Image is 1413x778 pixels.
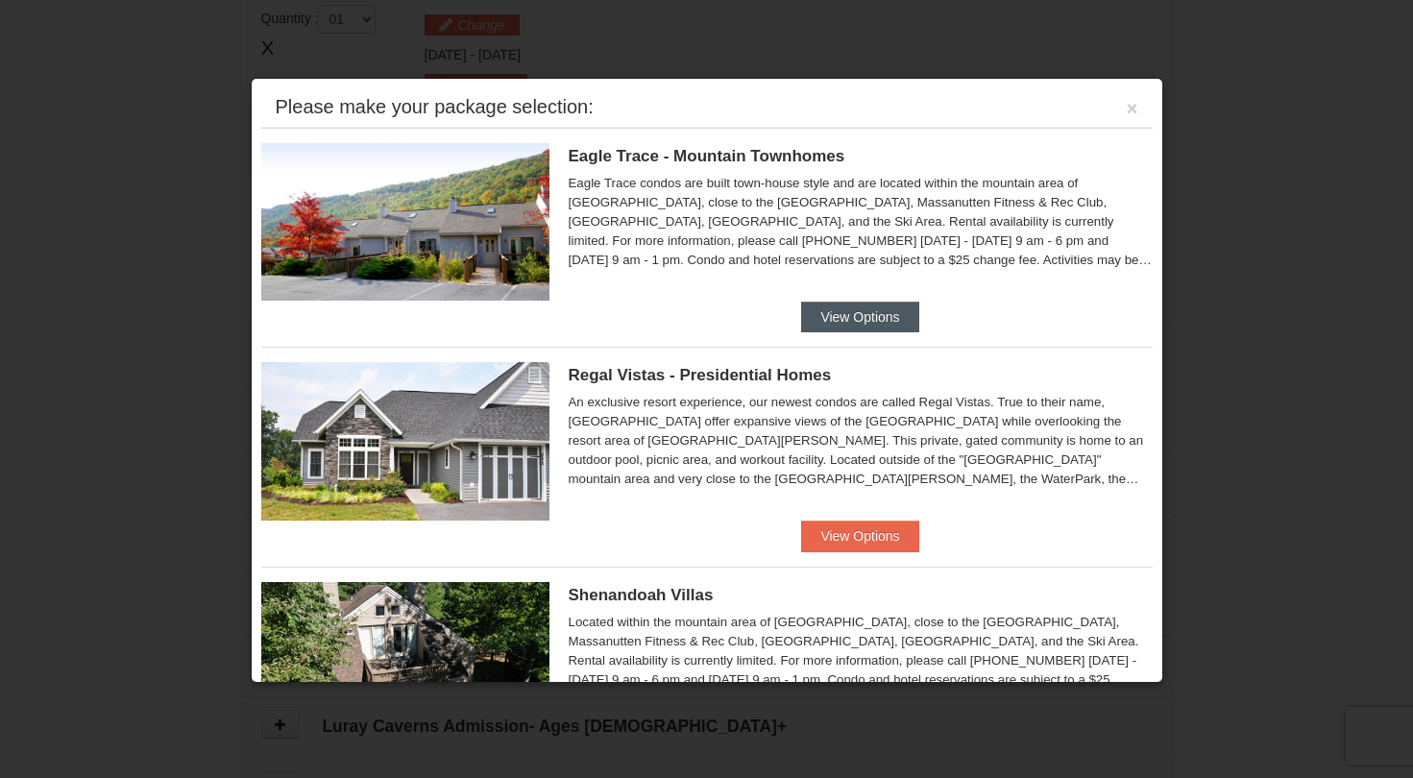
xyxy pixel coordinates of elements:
div: An exclusive resort experience, our newest condos are called Regal Vistas. True to their name, [G... [569,393,1153,489]
img: 19218983-1-9b289e55.jpg [261,143,549,301]
img: 19219019-2-e70bf45f.jpg [261,582,549,740]
div: Please make your package selection: [276,97,594,116]
button: View Options [801,521,918,551]
div: Located within the mountain area of [GEOGRAPHIC_DATA], close to the [GEOGRAPHIC_DATA], Massanutte... [569,613,1153,709]
div: Eagle Trace condos are built town-house style and are located within the mountain area of [GEOGRA... [569,174,1153,270]
button: View Options [801,302,918,332]
span: Shenandoah Villas [569,586,714,604]
img: 19218991-1-902409a9.jpg [261,362,549,520]
button: × [1127,99,1138,118]
span: Regal Vistas - Presidential Homes [569,366,832,384]
span: Eagle Trace - Mountain Townhomes [569,147,845,165]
